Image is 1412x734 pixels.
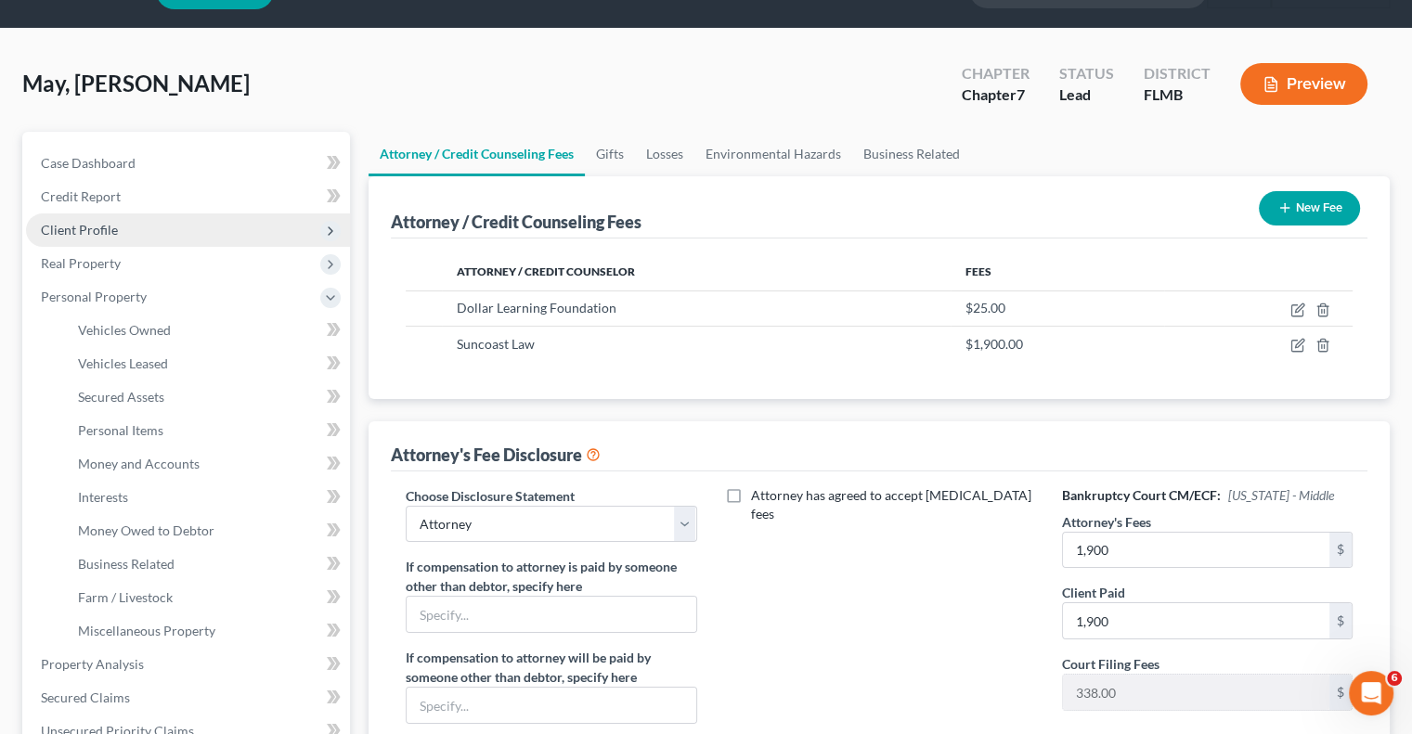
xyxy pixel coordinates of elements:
[318,585,348,614] button: Send a message…
[26,681,350,715] a: Secured Claims
[407,597,695,632] input: Specify...
[291,7,326,43] button: Home
[1062,654,1159,674] label: Court Filing Fees
[78,623,215,638] span: Miscellaneous Property
[407,688,695,723] input: Specify...
[78,489,128,505] span: Interests
[1387,671,1402,686] span: 6
[223,496,342,514] div: [PHONE_NUMBER]
[41,656,144,672] span: Property Analysis
[1017,85,1025,103] span: 7
[41,255,121,271] span: Real Property
[1062,512,1151,532] label: Attorney's Fees
[1329,603,1352,638] div: $
[78,456,200,471] span: Money and Accounts
[1329,533,1352,568] div: $
[1144,63,1211,84] div: District
[22,70,250,97] span: May, [PERSON_NAME]
[82,155,342,191] div: how do i add documents to 'available forms'
[41,289,147,304] span: Personal Property
[41,689,130,705] span: Secured Claims
[63,547,350,581] a: Business Related
[1063,675,1329,710] input: 0.00
[78,522,214,538] span: Money Owed to Debtor
[457,264,635,278] span: Attorney / Credit Counselor
[63,380,350,414] a: Secured Assets
[41,222,118,238] span: Client Profile
[1329,675,1352,710] div: $
[326,7,359,41] div: Close
[369,132,585,176] a: Attorney / Credit Counseling Fees
[852,132,971,176] a: Business Related
[1228,487,1334,503] span: [US_STATE] - Middle
[1059,63,1114,84] div: Status
[63,614,350,648] a: Miscellaneous Property
[751,487,1031,522] span: Attorney has agreed to accept [MEDICAL_DATA] fees
[63,347,350,380] a: Vehicles Leased
[406,557,696,596] label: If compensation to attorney is paid by someone other than debtor, specify here
[965,336,1023,352] span: $1,900.00
[78,422,163,438] span: Personal Items
[406,486,575,506] label: Choose Disclosure Statement
[67,144,356,202] div: how do i add documents to 'available forms'
[457,300,616,315] span: Dollar Learning Foundation
[962,63,1030,84] div: Chapter
[26,648,350,681] a: Property Analysis
[391,211,641,233] div: Attorney / Credit Counseling Fees
[15,442,356,484] div: Melissa says…
[67,204,356,281] div: i removed CCC1 from additional documents, but how i add it to available forms
[457,336,535,352] span: Suncoast Law
[41,188,121,204] span: Credit Report
[1144,84,1211,106] div: FLMB
[15,540,356,565] div: [DATE]
[962,84,1030,106] div: Chapter
[30,307,290,417] div: Hi [PERSON_NAME]! Are you free for a quick call? I see you were able to file the Bradford case, a...
[63,481,350,514] a: Interests
[15,484,356,540] div: Melissa says…
[63,581,350,614] a: Farm / Livestock
[965,264,991,278] span: Fees
[63,314,350,347] a: Vehicles Owned
[26,147,350,180] a: Case Dashboard
[635,132,694,176] a: Losses
[78,589,173,605] span: Farm / Livestock
[29,592,44,607] button: Upload attachment
[90,23,231,42] p: The team can also help
[1062,583,1125,602] label: Client Paid
[965,300,1005,315] span: $25.00
[319,453,342,471] div: yes
[208,484,356,525] div: [PHONE_NUMBER]
[63,514,350,547] a: Money Owed to Debtor
[1259,191,1360,225] button: New Fee
[15,204,356,296] div: Melissa says…
[78,355,168,371] span: Vehicles Leased
[1063,533,1329,568] input: 0.00
[585,132,635,176] a: Gifts
[12,7,47,43] button: go back
[78,322,171,338] span: Vehicles Owned
[1240,63,1367,105] button: Preview
[694,132,852,176] a: Environmental Hazards
[26,180,350,213] a: Credit Report
[78,389,164,405] span: Secured Assets
[1063,603,1329,638] input: 0.00
[88,592,103,607] button: Gif picker
[304,442,356,483] div: yes
[15,296,304,428] div: Hi [PERSON_NAME]! Are you free for a quick call? I see you were able to file the Bradford case, a...
[391,444,601,466] div: Attorney's Fee Disclosure
[16,553,356,585] textarea: Message…
[53,10,83,40] img: Profile image for Operator
[58,592,73,607] button: Emoji picker
[1062,486,1353,505] h6: Bankruptcy Court CM/ECF:
[406,648,696,687] label: If compensation to attorney will be paid by someone other than debtor, specify here
[90,9,156,23] h1: Operator
[82,215,342,270] div: i removed CCC1 from additional documents, but how i add it to available forms
[15,296,356,443] div: James says…
[1349,671,1393,715] iframe: Intercom live chat
[118,592,133,607] button: Start recording
[63,447,350,481] a: Money and Accounts
[41,155,136,171] span: Case Dashboard
[15,144,356,204] div: Melissa says…
[63,414,350,447] a: Personal Items
[78,556,175,572] span: Business Related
